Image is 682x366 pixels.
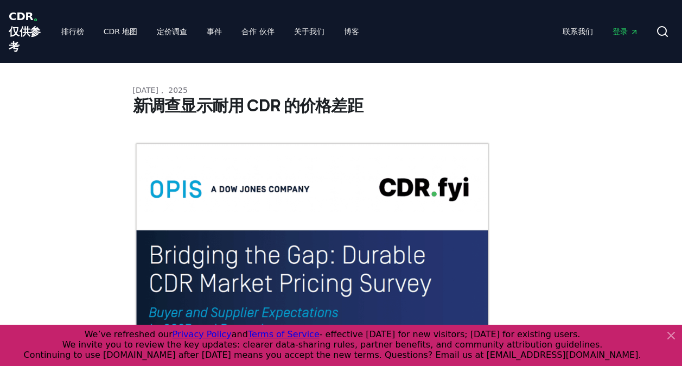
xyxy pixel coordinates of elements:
[9,9,44,54] a: CDR。仅供参考
[233,22,283,41] a: 合作 伙伴
[53,22,368,41] nav: 主要
[335,22,368,41] a: 博客
[133,85,550,96] p: [DATE]， 2025
[198,22,231,41] a: 事件
[9,10,44,53] span: CDR 仅供参考
[554,22,647,41] nav: 主要
[133,96,550,115] h1: 新调查显示耐用 CDR 的价格差距
[285,22,333,41] a: 关于我们
[53,22,93,41] a: 排行榜
[33,10,44,23] span: 。
[148,22,196,41] a: 定价调查
[554,22,602,41] a: 联系我们
[613,27,628,36] font: 登录
[95,22,146,41] a: CDR 地图
[604,22,647,41] a: 登录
